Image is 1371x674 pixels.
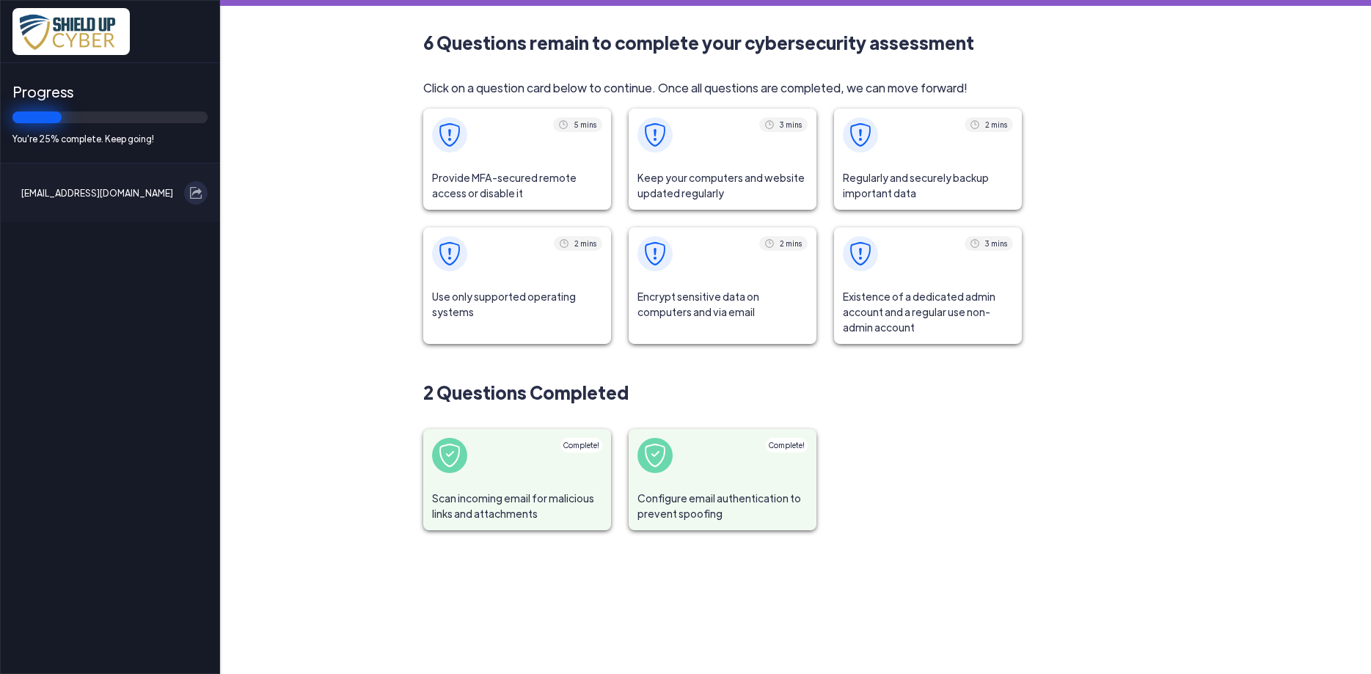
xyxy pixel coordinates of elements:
button: Log out [184,181,208,205]
p: Click on a question card below to continue. Once all questions are completed, we can move forward! [423,79,1022,97]
img: x7pemu0IxLxkcbZJZdzx2HwkaHwO9aaLS0XkQIJL.png [12,8,130,55]
img: shield-exclamation-blue.svg [438,242,461,265]
img: clock.svg [559,120,568,129]
span: Use only supported operating systems [423,280,611,329]
img: shield-exclamation-blue.svg [643,123,667,147]
span: Complete! [769,441,805,450]
span: 2 mins [574,239,596,248]
img: shield-exclamation-blue.svg [849,242,872,265]
img: clock.svg [970,120,979,129]
span: 2 mins [985,120,1007,129]
span: Keep your computers and website updated regularly [629,161,816,210]
span: Configure email authentication to prevent spoofing [629,482,816,530]
span: Progress [12,81,208,103]
span: Provide MFA-secured remote access or disable it [423,161,611,210]
span: Scan incoming email for malicious links and attachments [423,482,611,530]
img: exit.svg [190,187,202,199]
span: 2 mins [780,239,802,248]
span: 3 mins [780,120,802,129]
span: 5 mins [574,120,596,129]
img: clock.svg [765,239,774,248]
img: shield-check-white.svg [438,444,461,467]
span: 2 Questions Completed [423,379,1022,406]
span: [EMAIL_ADDRESS][DOMAIN_NAME] [21,181,173,205]
span: Regularly and securely backup important data [834,161,1022,210]
img: shield-exclamation-blue.svg [643,242,667,265]
img: clock.svg [765,120,774,129]
span: 6 Questions remain to complete your cybersecurity assessment [423,29,1022,56]
span: Existence of a dedicated admin account and a regular use non-admin account [834,280,1022,344]
span: Complete! [563,441,599,450]
img: clock.svg [970,239,979,248]
img: shield-exclamation-blue.svg [438,123,461,147]
img: shield-exclamation-blue.svg [849,123,872,147]
img: clock.svg [560,239,568,248]
img: shield-check-white.svg [643,444,667,467]
span: Encrypt sensitive data on computers and via email [629,280,816,329]
span: You're 25% complete. Keep going! [12,132,208,145]
span: 3 mins [985,239,1007,248]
